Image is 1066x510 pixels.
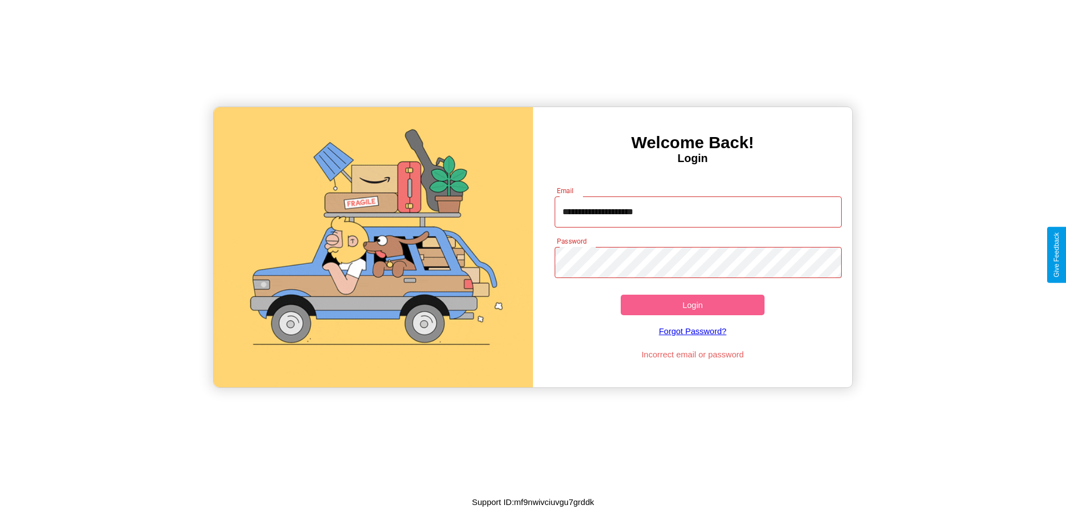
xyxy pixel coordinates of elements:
button: Login [621,295,765,315]
div: Give Feedback [1053,233,1060,277]
p: Incorrect email or password [549,347,837,362]
h3: Welcome Back! [533,133,852,152]
p: Support ID: mf9nwivciuvgu7grddk [472,494,594,509]
a: Forgot Password? [549,315,837,347]
h4: Login [533,152,852,165]
label: Password [557,236,586,246]
label: Email [557,186,574,195]
img: gif [214,107,533,387]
